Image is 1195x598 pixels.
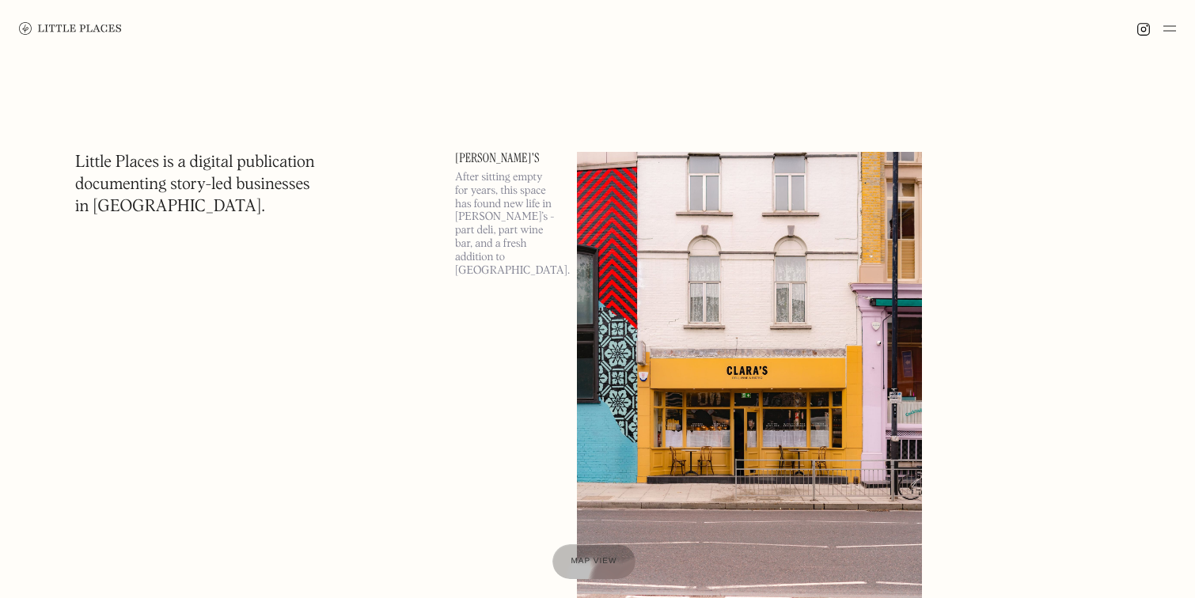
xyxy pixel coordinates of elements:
[455,171,558,277] p: After sitting empty for years, this space has found new life in [PERSON_NAME]’s - part deli, part...
[455,152,558,165] a: [PERSON_NAME]'s
[75,152,315,218] h1: Little Places is a digital publication documenting story-led businesses in [GEOGRAPHIC_DATA].
[552,544,636,579] a: Map view
[571,557,617,566] span: Map view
